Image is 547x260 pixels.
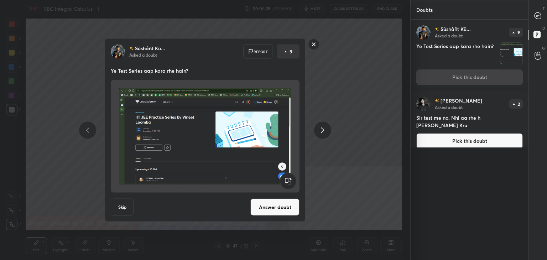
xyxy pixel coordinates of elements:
p: Sûshåñt Kü... [135,46,165,51]
p: [PERSON_NAME] [441,98,482,104]
div: Report [243,45,272,59]
button: Pick this doubt [416,133,523,149]
img: 48885ae0e3d849ce98d572338cb7cf35.jpg [416,25,431,40]
img: 1759910188G3E7AS.png [500,43,522,65]
img: 1759910188G3E7AS.png [119,83,291,190]
p: T [543,6,545,11]
img: 48885ae0e3d849ce98d572338cb7cf35.jpg [111,45,125,59]
img: no-rating-badge.077c3623.svg [435,99,439,103]
p: 2 [518,102,520,106]
h4: Ye Test Series aap kara rhe hain? [416,42,497,65]
p: 9 [517,30,520,35]
p: D [542,26,545,31]
h4: Sir test me no. Nhi aa rhe h [PERSON_NAME] Kru [416,114,523,129]
p: 9 [290,48,292,55]
p: Doubts [411,0,438,19]
p: Sûshåñt Kü... [441,26,471,32]
img: ec3eead37fd04533acfb2f9f79f10cc9.jpg [416,97,431,111]
p: Ye Test Series aap kara rhe hain? [111,67,299,74]
button: Skip [111,199,134,216]
p: Asked a doubt [129,52,157,58]
p: G [542,46,545,51]
p: Asked a doubt [435,33,463,38]
img: no-rating-badge.077c3623.svg [435,27,439,31]
button: Answer doubt [250,199,299,216]
p: Asked a doubt [435,104,463,110]
img: no-rating-badge.077c3623.svg [129,46,134,50]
